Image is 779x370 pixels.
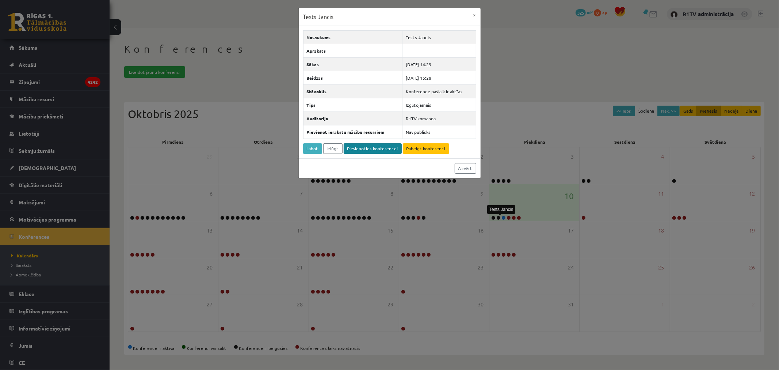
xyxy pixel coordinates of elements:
a: Labot [303,143,322,154]
td: Izglītojamais [402,98,476,112]
th: Pievienot ierakstu mācību resursiem [303,125,402,139]
td: [DATE] 15:28 [402,71,476,84]
a: Pabeigt konferenci [403,143,449,154]
h3: Tests Jancis [303,12,334,21]
div: Tests Jancis [487,205,515,214]
th: Nosaukums [303,30,402,44]
th: Sākas [303,57,402,71]
th: Beidzas [303,71,402,84]
td: Nav publisks [402,125,476,139]
a: Pievienoties konferencei [344,143,402,154]
button: × [469,8,481,22]
a: Aizvērt [455,163,476,174]
td: R1TV komanda [402,112,476,125]
td: Konference pašlaik ir aktīva [402,84,476,98]
td: [DATE] 14:29 [402,57,476,71]
th: Stāvoklis [303,84,402,98]
th: Tips [303,98,402,112]
th: Apraksts [303,44,402,57]
th: Auditorija [303,112,402,125]
td: Tests Jancis [402,30,476,44]
a: Ielūgt [323,143,343,154]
